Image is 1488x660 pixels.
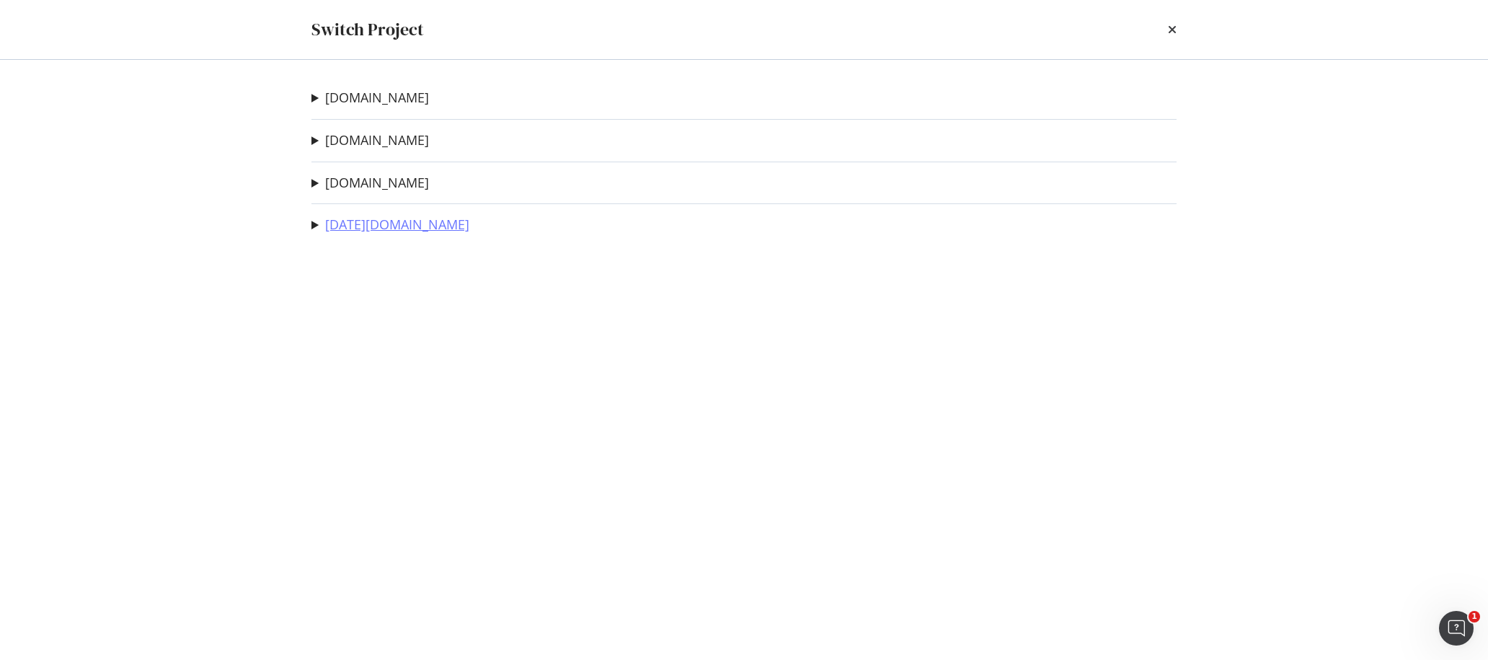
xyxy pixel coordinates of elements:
summary: [DATE][DOMAIN_NAME] [311,216,469,234]
a: [DATE][DOMAIN_NAME] [325,217,469,232]
div: times [1168,17,1177,42]
div: Switch Project [311,17,424,42]
summary: [DOMAIN_NAME] [311,89,429,107]
span: 1 [1469,611,1480,622]
a: [DOMAIN_NAME] [325,133,429,148]
iframe: Intercom live chat [1439,611,1474,646]
a: [DOMAIN_NAME] [325,175,429,190]
summary: [DOMAIN_NAME] [311,174,429,193]
a: [DOMAIN_NAME] [325,90,429,105]
summary: [DOMAIN_NAME] [311,131,429,150]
